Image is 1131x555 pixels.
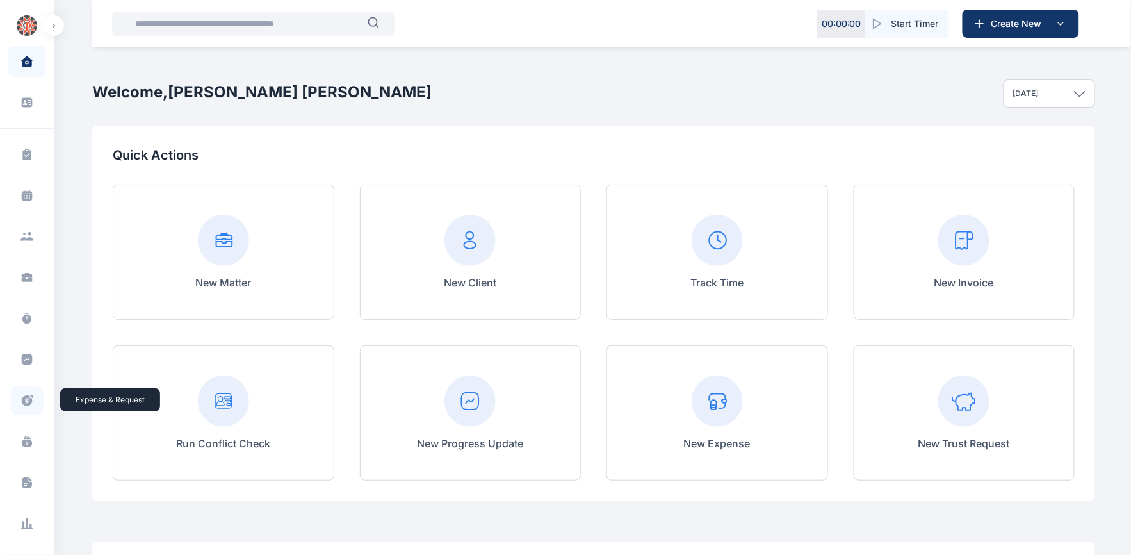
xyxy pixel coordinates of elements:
span: Create New [986,17,1053,30]
span: Start Timer [891,17,939,30]
p: New Progress Update [417,436,523,451]
p: New Client [444,275,496,290]
p: New Matter [196,275,252,290]
p: [DATE] [1013,88,1039,99]
p: New Trust Request [918,436,1010,451]
p: Track Time [690,275,744,290]
p: New Expense [684,436,751,451]
h2: Welcome, [PERSON_NAME] [PERSON_NAME] [92,82,432,103]
button: Start Timer [866,10,949,38]
p: Quick Actions [113,146,1075,164]
p: Run Conflict Check [177,436,271,451]
p: New Invoice [934,275,994,290]
p: 00 : 00 : 00 [822,17,861,30]
button: Create New [963,10,1079,38]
